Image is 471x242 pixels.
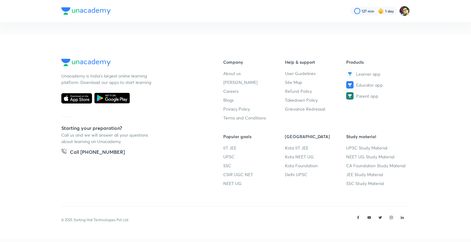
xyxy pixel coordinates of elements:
[285,162,347,169] a: Kota Foundation
[70,148,125,157] h5: Call [PHONE_NUMBER]
[285,79,347,85] a: Site Map
[223,97,285,103] a: Blogs
[223,133,285,140] h6: Popular goals
[223,180,285,187] a: NEET UG
[346,70,354,78] img: Learner app
[61,73,153,85] p: Unacademy is India’s largest online learning platform. Download our apps to start learning
[346,153,408,160] a: NEET UG Study Material
[223,145,285,151] a: IIT JEE
[346,92,408,100] a: Parent app
[61,59,111,66] img: Company Logo
[285,88,347,94] a: Refund Policy
[285,70,347,77] a: User Guidelines
[223,88,239,94] span: Careers
[378,8,384,14] img: streak
[61,59,204,68] a: Company Logo
[346,81,408,89] a: Educator app
[223,59,285,65] h6: Company
[285,153,347,160] a: Kota NEET UG
[346,59,408,65] h6: Products
[61,7,111,15] img: Company Logo
[223,162,285,169] a: SSC
[399,6,410,16] img: Mukesh Kumar Shahi
[285,59,347,65] h6: Help & support
[346,145,408,151] a: UPSC Study Material
[285,171,347,178] a: Delhi UPSC
[285,133,347,140] h6: [GEOGRAPHIC_DATA]
[346,70,408,78] a: Learner app
[223,88,285,94] a: Careers
[61,132,153,145] p: Call us and we will answer all your questions about learning on Unacademy
[285,106,347,112] a: Grievance Redressal
[61,148,125,157] a: Call [PHONE_NUMBER]
[346,180,408,187] a: SSC Study Material
[223,70,285,77] a: About us
[346,171,408,178] a: JEE Study Material
[346,133,408,140] h6: Study material
[346,81,354,89] img: Educator app
[356,71,381,77] span: Learner app
[285,97,347,103] a: Takedown Policy
[346,92,354,100] img: Parent app
[223,171,285,178] a: CSIR UGC NET
[356,82,383,88] span: Educator app
[223,106,285,112] a: Privacy Policy
[346,162,408,169] a: CA Foundation Study Material
[61,217,128,223] p: © 2025 Sorting Hat Technologies Pvt Ltd
[61,124,204,132] h5: Starting your preparation?
[223,115,285,121] a: Terms and Conditions
[356,93,378,99] span: Parent app
[285,145,347,151] a: Kota IIT JEE
[223,153,285,160] a: UPSC
[223,79,285,85] a: [PERSON_NAME]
